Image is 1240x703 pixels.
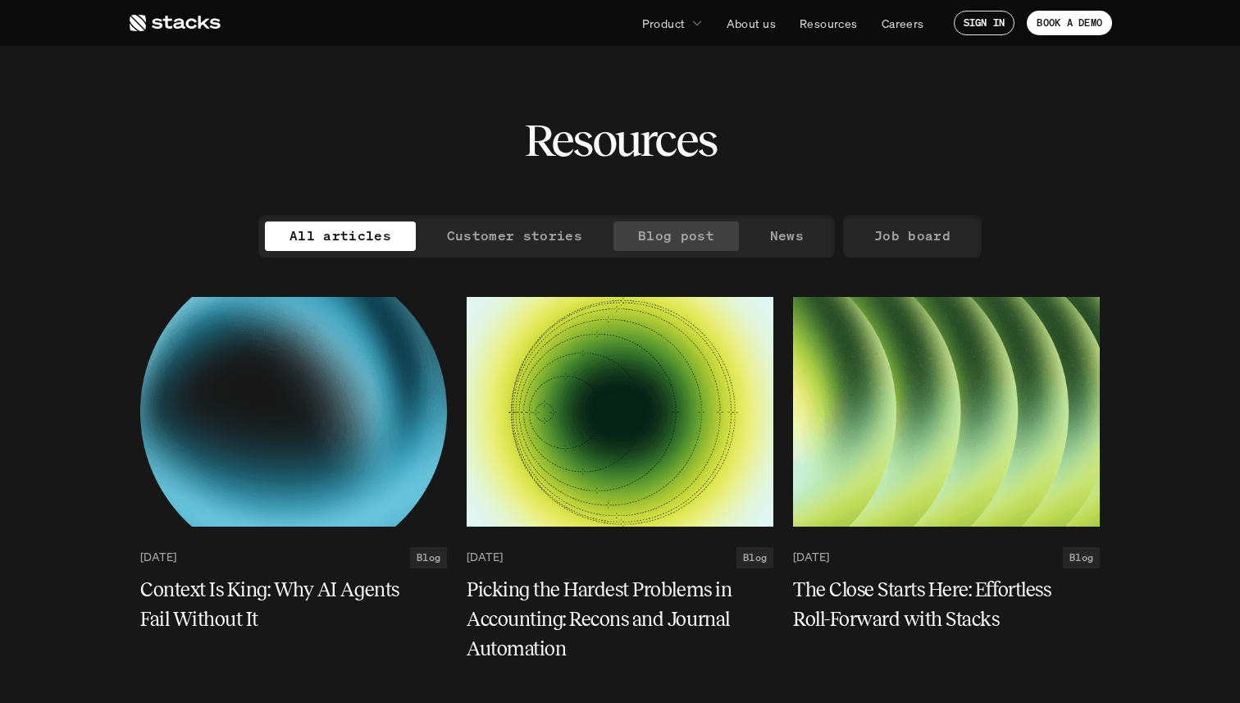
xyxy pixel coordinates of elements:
a: The Close Starts Here: Effortless Roll-Forward with Stacks [793,575,1100,634]
p: [DATE] [140,550,176,564]
h2: Blog [1069,552,1093,564]
h5: Context Is King: Why AI Agents Fail Without It [140,575,427,634]
p: News [770,224,804,248]
p: Blog post [638,224,714,248]
p: SIGN IN [964,17,1005,29]
p: BOOK A DEMO [1037,17,1102,29]
p: Product [642,15,686,32]
a: BOOK A DEMO [1027,11,1112,35]
a: Picking the Hardest Problems in Accounting: Recons and Journal Automation [467,575,773,664]
a: Context Is King: Why AI Agents Fail Without It [140,575,447,634]
a: Resources [790,8,868,38]
a: [DATE]Blog [140,547,447,568]
h2: Resources [524,115,717,166]
p: Careers [882,15,924,32]
p: [DATE] [467,550,503,564]
a: Blog post [613,221,739,251]
a: [DATE]Blog [793,547,1100,568]
p: Resources [800,15,858,32]
a: All articles [265,221,416,251]
h5: Picking the Hardest Problems in Accounting: Recons and Journal Automation [467,575,754,664]
p: Customer stories [447,224,582,248]
p: [DATE] [793,550,829,564]
a: Careers [872,8,934,38]
a: Job board [850,221,975,251]
p: About us [727,15,776,32]
h2: Blog [743,552,767,564]
a: About us [717,8,786,38]
a: Privacy Policy [246,74,317,87]
a: SIGN IN [954,11,1015,35]
p: Job board [874,224,951,248]
h5: The Close Starts Here: Effortless Roll-Forward with Stacks [793,575,1080,634]
a: News [745,221,828,251]
p: All articles [289,224,391,248]
a: [DATE]Blog [467,547,773,568]
h2: Blog [417,552,440,564]
a: Customer stories [422,221,607,251]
